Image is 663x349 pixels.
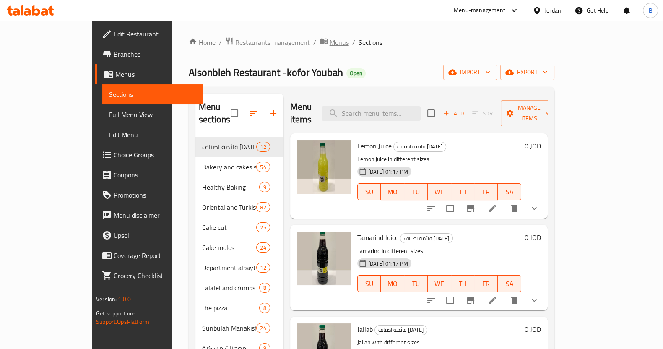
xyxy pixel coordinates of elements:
a: Coupons [95,165,203,185]
span: قائمة اصناف [DATE] [375,325,427,335]
div: Oriental and Turkish sweets82 [195,197,283,217]
button: sort-choices [421,290,441,310]
span: Cake cut [202,222,257,232]
span: SA [501,278,518,290]
div: قائمة اصناف رمضان [374,325,427,335]
img: Tamarind Juice [297,232,351,285]
div: Cake cut25 [195,217,283,237]
span: Select to update [441,292,459,309]
span: Select to update [441,200,459,217]
span: Restaurants management [235,37,310,47]
button: WE [428,275,451,292]
div: items [256,162,270,172]
h2: Menu items [290,101,312,126]
span: Upsell [114,230,196,240]
span: Coverage Report [114,250,196,260]
button: sort-choices [421,198,441,219]
span: SU [361,278,378,290]
a: Choice Groups [95,145,203,165]
button: Branch-specific-item [460,198,481,219]
div: items [256,263,270,273]
span: Edit Menu [109,130,196,140]
svg: Show Choices [529,295,539,305]
a: Branches [95,44,203,64]
div: قائمة اصناف رمضان [400,233,453,243]
button: import [443,65,497,80]
span: قائمة اصناف [DATE] [394,142,446,151]
button: SU [357,183,381,200]
div: items [256,323,270,333]
span: Sort sections [243,103,263,123]
span: [DATE] 01:17 PM [365,260,411,268]
span: TU [408,278,424,290]
div: Department albayti fawr wasabilih12 [195,258,283,278]
span: Manage items [507,103,550,124]
span: 1.0.0 [118,294,131,305]
span: Tamarind Juice [357,231,398,244]
button: show more [524,290,544,310]
span: Add [442,109,465,118]
span: Select all sections [226,104,243,122]
button: WE [428,183,451,200]
span: FR [478,186,494,198]
button: SA [498,275,521,292]
span: TH [455,278,471,290]
span: Select section [422,104,440,122]
span: Sections [109,89,196,99]
div: items [259,182,270,192]
h6: 0 JOD [525,232,541,243]
a: Full Menu View [102,104,203,125]
div: Menu-management [454,5,505,16]
span: Cake molds [202,242,257,253]
span: 8 [260,304,269,312]
span: 24 [257,324,269,332]
button: Add section [263,103,283,123]
a: Menus [95,64,203,84]
div: items [256,242,270,253]
div: the pizza [202,303,260,313]
div: Oriental and Turkish sweets [202,202,257,212]
span: Jallab [357,323,373,336]
span: Select section first [467,107,501,120]
span: قائمة اصناف [DATE] [202,142,257,152]
p: Lemon juice in different sizes [357,154,521,164]
span: 8 [260,284,269,292]
div: the pizza8 [195,298,283,318]
span: Menus [330,37,349,47]
button: FR [474,183,498,200]
button: Branch-specific-item [460,290,481,310]
li: / [313,37,316,47]
span: 25 [257,224,269,232]
div: items [259,303,270,313]
div: Bakery and cakes section54 [195,157,283,177]
button: SU [357,275,381,292]
a: Edit Menu [102,125,203,145]
span: 54 [257,163,269,171]
button: MO [381,183,404,200]
span: Full Menu View [109,109,196,120]
span: Falafel and crumbs [202,283,260,293]
div: Jordan [545,6,561,15]
span: SU [361,186,378,198]
span: [DATE] 01:17 PM [365,168,411,176]
span: Grocery Checklist [114,271,196,281]
span: 12 [257,264,269,272]
h6: 0 JOD [525,323,541,335]
span: Sunbulah Manakish [202,323,257,333]
span: Add item [440,107,467,120]
span: 82 [257,203,269,211]
span: Lemon Juice [357,140,392,152]
li: / [219,37,222,47]
span: Branches [114,49,196,59]
div: Healthy Baking [202,182,260,192]
span: WE [431,278,448,290]
div: Department albayti fawr wasabilih [202,263,257,273]
span: MO [384,278,401,290]
span: TH [455,186,471,198]
button: delete [504,290,524,310]
div: items [256,222,270,232]
span: Coupons [114,170,196,180]
a: Edit Restaurant [95,24,203,44]
span: Get support on: [96,308,135,319]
